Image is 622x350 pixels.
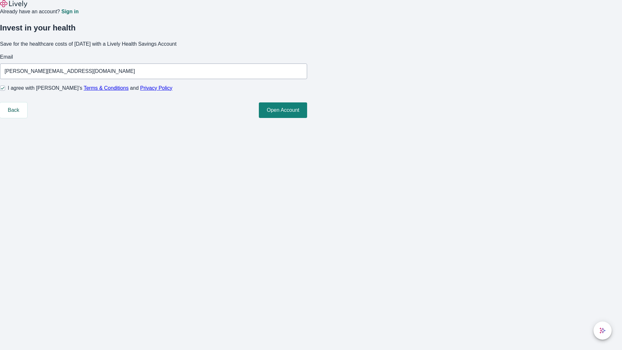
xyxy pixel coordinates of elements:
a: Sign in [61,9,78,14]
button: Open Account [259,102,307,118]
button: chat [593,321,612,340]
a: Terms & Conditions [84,85,129,91]
a: Privacy Policy [140,85,173,91]
svg: Lively AI Assistant [599,327,606,334]
span: I agree with [PERSON_NAME]’s and [8,84,172,92]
